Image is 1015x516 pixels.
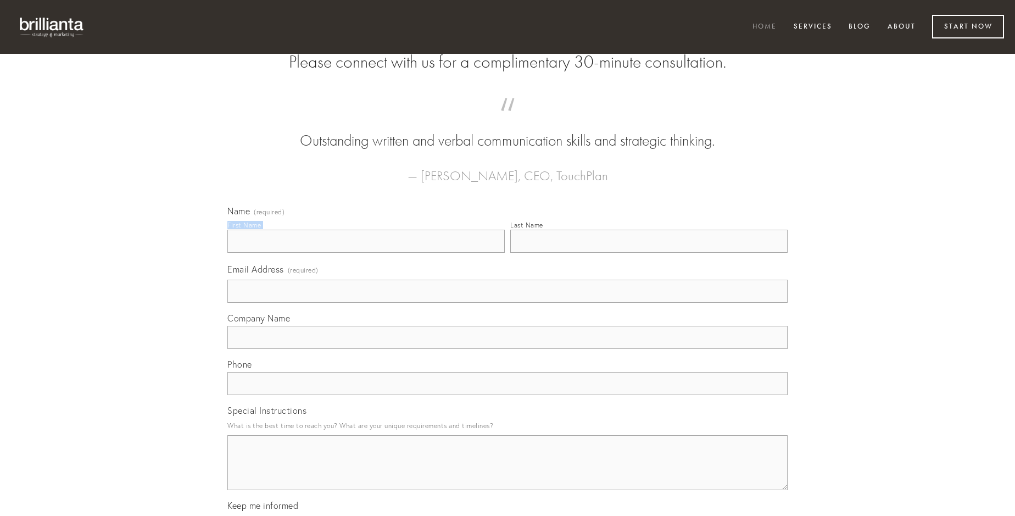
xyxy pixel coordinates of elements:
[227,418,788,433] p: What is the best time to reach you? What are your unique requirements and timelines?
[227,500,298,511] span: Keep me informed
[254,209,285,215] span: (required)
[227,405,306,416] span: Special Instructions
[841,18,878,36] a: Blog
[932,15,1004,38] a: Start Now
[245,152,770,187] figcaption: — [PERSON_NAME], CEO, TouchPlan
[227,221,261,229] div: First Name
[787,18,839,36] a: Services
[245,109,770,152] blockquote: Outstanding written and verbal communication skills and strategic thinking.
[227,313,290,324] span: Company Name
[288,263,319,278] span: (required)
[11,11,93,43] img: brillianta - research, strategy, marketing
[227,52,788,73] h2: Please connect with us for a complimentary 30-minute consultation.
[227,359,252,370] span: Phone
[745,18,784,36] a: Home
[880,18,923,36] a: About
[245,109,770,130] span: “
[510,221,543,229] div: Last Name
[227,264,284,275] span: Email Address
[227,206,250,217] span: Name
